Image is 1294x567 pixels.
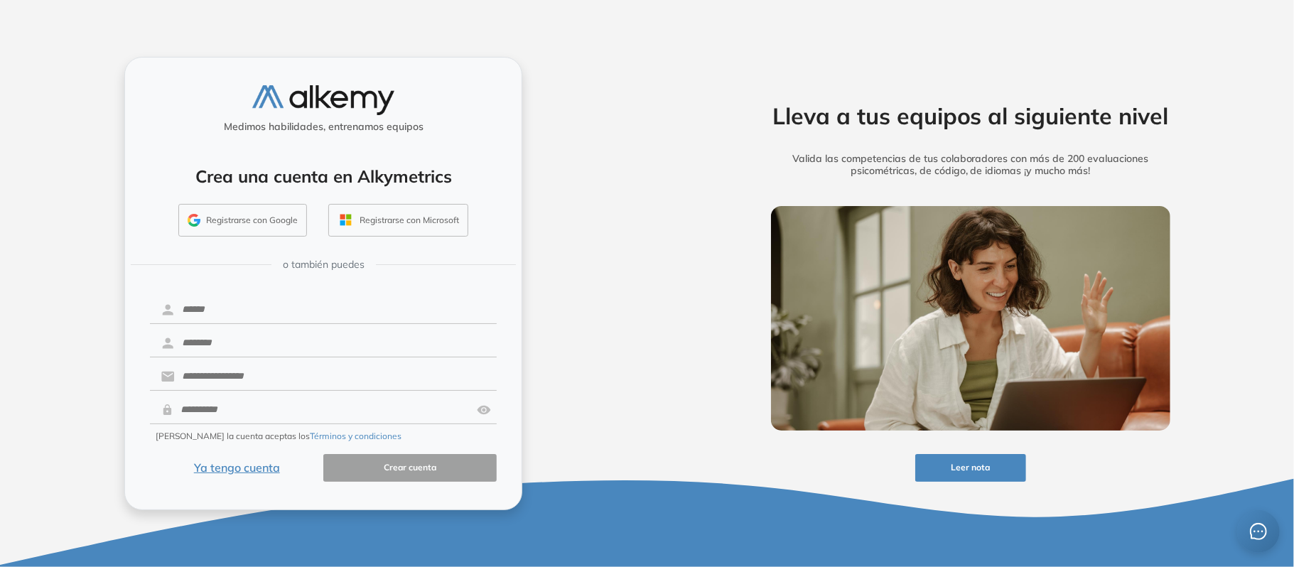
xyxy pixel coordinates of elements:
button: Registrarse con Google [178,204,307,237]
button: Crear cuenta [323,454,497,482]
button: Leer nota [915,454,1026,482]
button: Términos y condiciones [310,430,401,443]
span: [PERSON_NAME] la cuenta aceptas los [156,430,401,443]
button: Ya tengo cuenta [150,454,323,482]
img: OUTLOOK_ICON [338,212,354,228]
span: message [1250,523,1267,540]
h5: Valida las competencias de tus colaboradores con más de 200 evaluaciones psicométricas, de código... [749,153,1192,177]
h5: Medimos habilidades, entrenamos equipos [131,121,516,133]
img: logo-alkemy [252,85,394,114]
h4: Crea una cuenta en Alkymetrics [144,166,503,187]
h2: Lleva a tus equipos al siguiente nivel [749,102,1192,129]
span: o también puedes [283,257,365,272]
img: img-more-info [771,206,1170,431]
img: asd [477,396,491,423]
button: Registrarse con Microsoft [328,204,468,237]
img: GMAIL_ICON [188,214,200,227]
